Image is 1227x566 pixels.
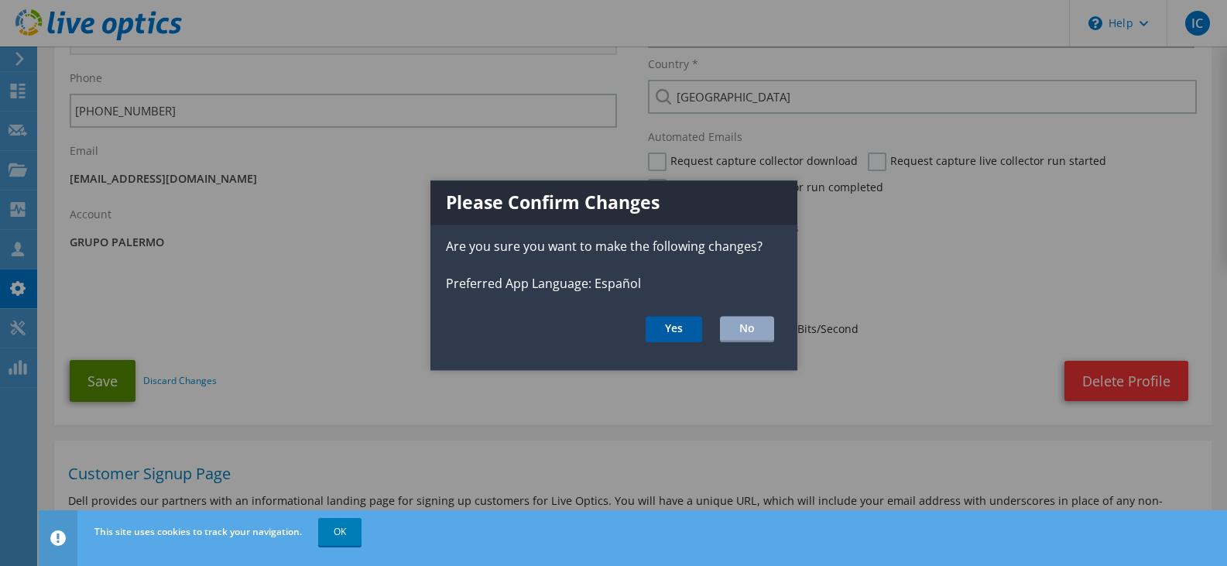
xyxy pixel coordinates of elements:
a: OK [318,518,362,546]
h1: Please Confirm Changes [430,180,797,225]
span: This site uses cookies to track your navigation. [94,525,302,538]
button: Yes [646,316,702,342]
p: Are you sure you want to make the following changes? [430,237,797,256]
button: No [720,316,774,342]
p: Preferred App Language: Español [430,274,797,293]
